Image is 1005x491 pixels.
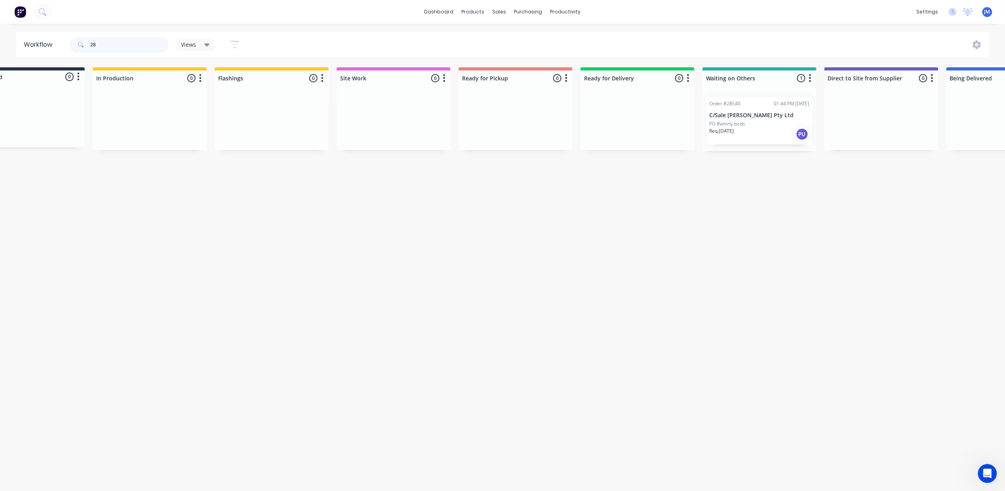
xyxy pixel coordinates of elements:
p: PO #whirly birds [710,120,746,128]
div: PU [796,128,809,141]
iframe: Intercom live chat [978,464,997,483]
input: Search for orders... [90,37,169,53]
p: C/Sale [PERSON_NAME] Pty Ltd [710,112,809,119]
div: purchasing [510,6,546,18]
div: products [458,6,489,18]
div: productivity [546,6,585,18]
div: 01:44 PM [DATE] [774,100,809,107]
div: settings [913,6,942,18]
div: Order #28540 [710,100,741,107]
span: Views [181,40,196,49]
img: Factory [14,6,26,18]
div: Workflow [24,40,56,49]
span: JM [984,8,990,15]
a: dashboard [421,6,458,18]
div: Order #2854001:44 PM [DATE]C/Sale [PERSON_NAME] Pty LtdPO #whirly birdsReq.[DATE]PU [706,97,813,145]
p: Req. [DATE] [710,128,734,135]
div: sales [489,6,510,18]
